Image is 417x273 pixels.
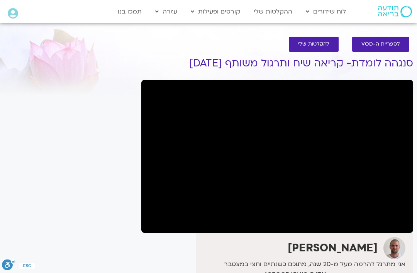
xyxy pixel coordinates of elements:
[298,41,329,47] span: להקלטות שלי
[352,37,409,52] a: לספריית ה-VOD
[250,4,296,19] a: ההקלטות שלי
[361,41,400,47] span: לספריית ה-VOD
[114,4,146,19] a: תמכו בנו
[302,4,350,19] a: לוח שידורים
[151,4,181,19] a: עזרה
[141,58,413,69] h1: סנגהה לומדת- קריאה שיח ותרגול משותף [DATE]
[378,6,412,17] img: תודעה בריאה
[383,237,405,259] img: דקל קנטי
[289,37,339,52] a: להקלטות שלי
[187,4,244,19] a: קורסים ופעילות
[288,241,378,255] strong: [PERSON_NAME]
